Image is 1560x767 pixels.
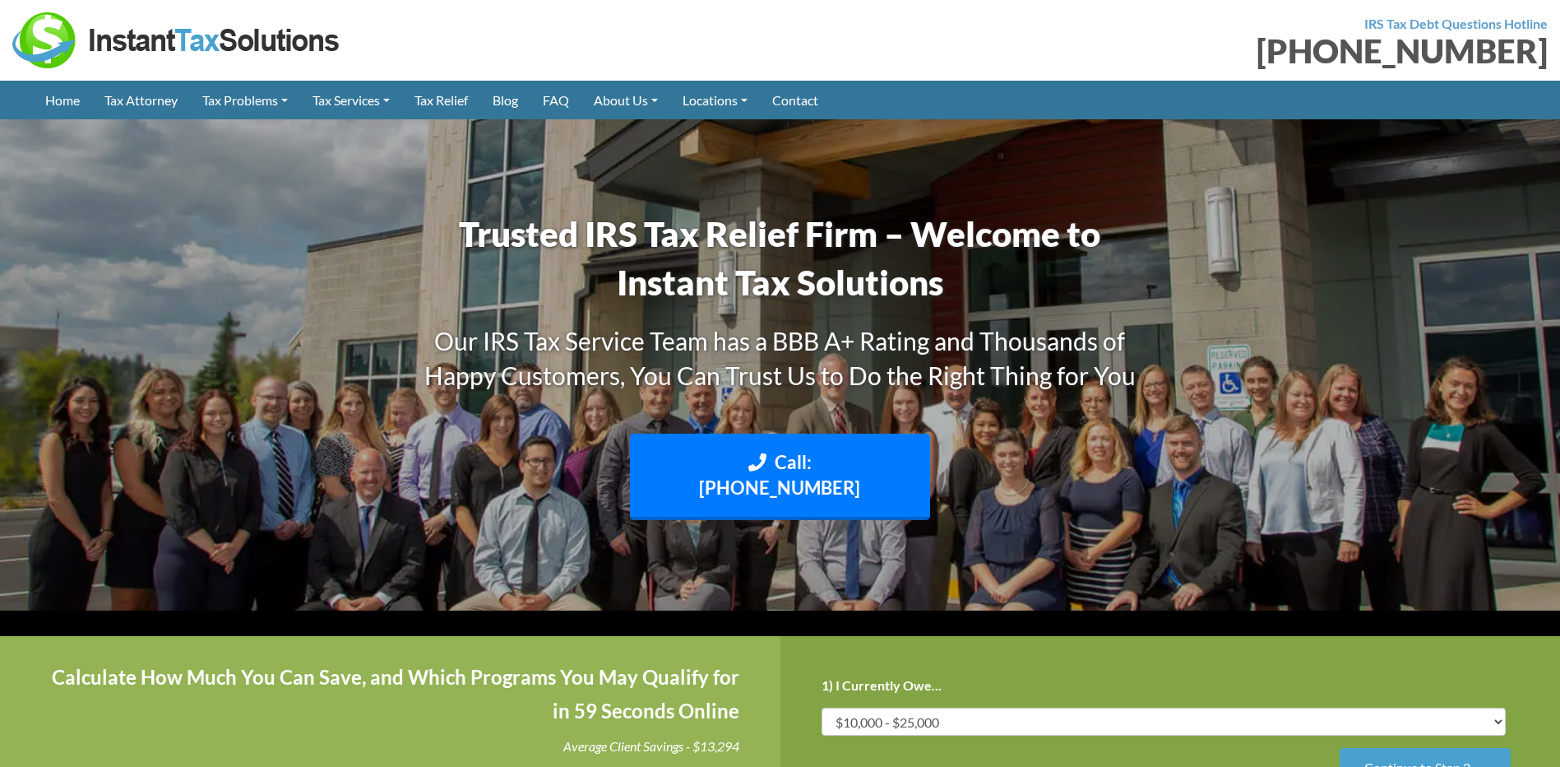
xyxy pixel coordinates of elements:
a: Blog [480,81,530,119]
a: Call: [PHONE_NUMBER] [630,434,931,521]
i: Average Client Savings - $13,294 [563,738,739,754]
strong: IRS Tax Debt Questions Hotline [1364,16,1548,31]
div: [PHONE_NUMBER] [793,35,1548,67]
a: Tax Attorney [92,81,190,119]
a: Tax Services [300,81,402,119]
h1: Trusted IRS Tax Relief Firm – Welcome to Instant Tax Solutions [402,210,1159,307]
a: Contact [760,81,831,119]
a: Locations [670,81,760,119]
img: Instant Tax Solutions Logo [12,12,341,68]
a: Home [33,81,92,119]
a: Tax Relief [402,81,480,119]
a: About Us [581,81,670,119]
h4: Calculate How Much You Can Save, and Which Programs You May Qualify for in 59 Seconds Online [41,661,739,728]
label: 1) I Currently Owe... [822,677,942,695]
a: Instant Tax Solutions Logo [12,30,341,46]
a: Tax Problems [190,81,300,119]
h3: Our IRS Tax Service Team has a BBB A+ Rating and Thousands of Happy Customers, You Can Trust Us t... [402,323,1159,393]
a: FAQ [530,81,581,119]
